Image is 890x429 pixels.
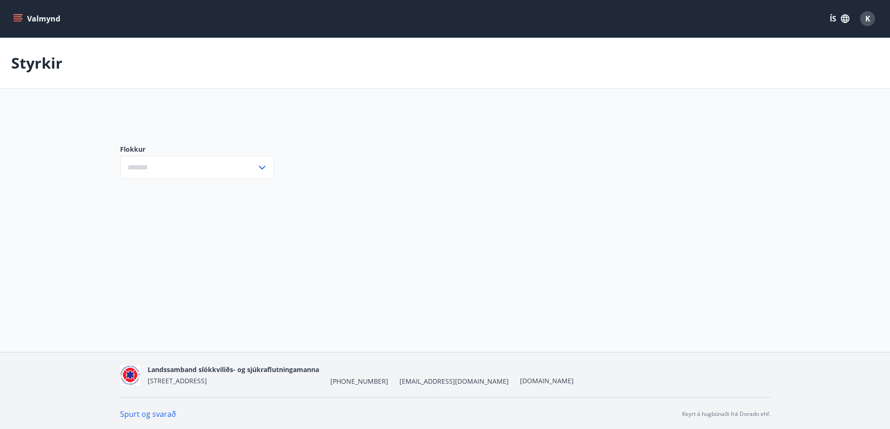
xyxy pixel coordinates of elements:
span: K [865,14,870,24]
label: Flokkur [120,145,274,154]
img: 5co5o51sp293wvT0tSE6jRQ7d6JbxoluH3ek357x.png [120,365,140,385]
span: [EMAIL_ADDRESS][DOMAIN_NAME] [399,377,509,386]
p: Styrkir [11,53,63,73]
button: K [856,7,879,30]
span: [PHONE_NUMBER] [330,377,388,386]
span: Landssamband slökkviliðs- og sjúkraflutningamanna [148,365,319,374]
a: [DOMAIN_NAME] [520,376,574,385]
button: menu [11,10,64,27]
p: Keyrt á hugbúnaði frá Dorado ehf. [682,410,770,418]
a: Spurt og svarað [120,409,176,419]
span: [STREET_ADDRESS] [148,376,207,385]
button: ÍS [825,10,854,27]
